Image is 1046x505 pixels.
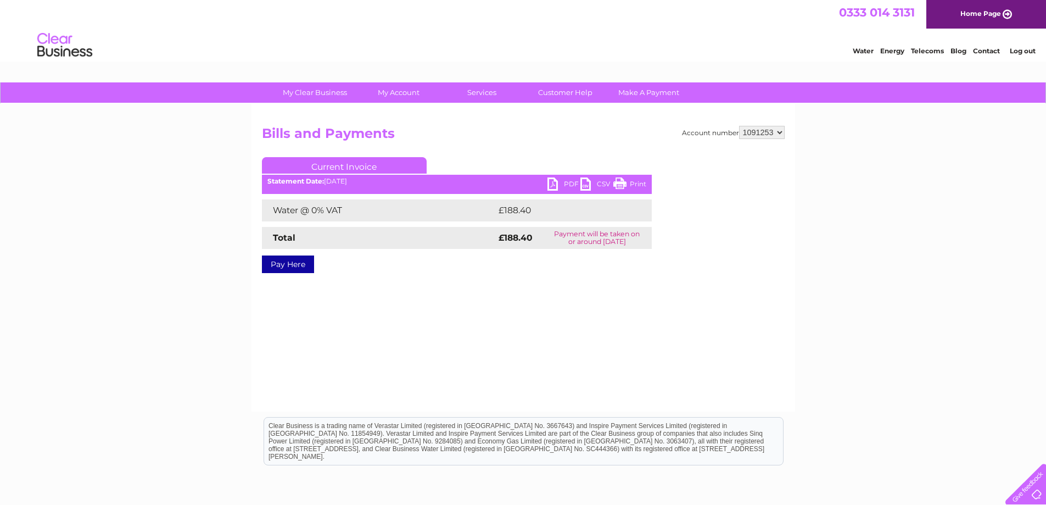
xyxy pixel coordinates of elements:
a: Current Invoice [262,157,427,174]
a: Water [853,47,874,55]
a: Pay Here [262,256,314,273]
a: Print [613,177,646,193]
a: Blog [950,47,966,55]
a: Energy [880,47,904,55]
a: Customer Help [520,82,611,103]
div: Account number [682,126,785,139]
a: Telecoms [911,47,944,55]
a: 0333 014 3131 [839,5,915,19]
a: Make A Payment [603,82,694,103]
td: £188.40 [496,199,632,221]
a: Contact [973,47,1000,55]
a: PDF [547,177,580,193]
strong: £188.40 [499,232,533,243]
a: CSV [580,177,613,193]
a: Log out [1010,47,1036,55]
a: My Clear Business [270,82,360,103]
b: Statement Date: [267,177,324,185]
td: Water @ 0% VAT [262,199,496,221]
a: Services [437,82,527,103]
img: logo.png [37,29,93,62]
div: [DATE] [262,177,652,185]
h2: Bills and Payments [262,126,785,147]
td: Payment will be taken on or around [DATE] [542,227,651,249]
a: My Account [353,82,444,103]
div: Clear Business is a trading name of Verastar Limited (registered in [GEOGRAPHIC_DATA] No. 3667643... [264,6,783,53]
strong: Total [273,232,295,243]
